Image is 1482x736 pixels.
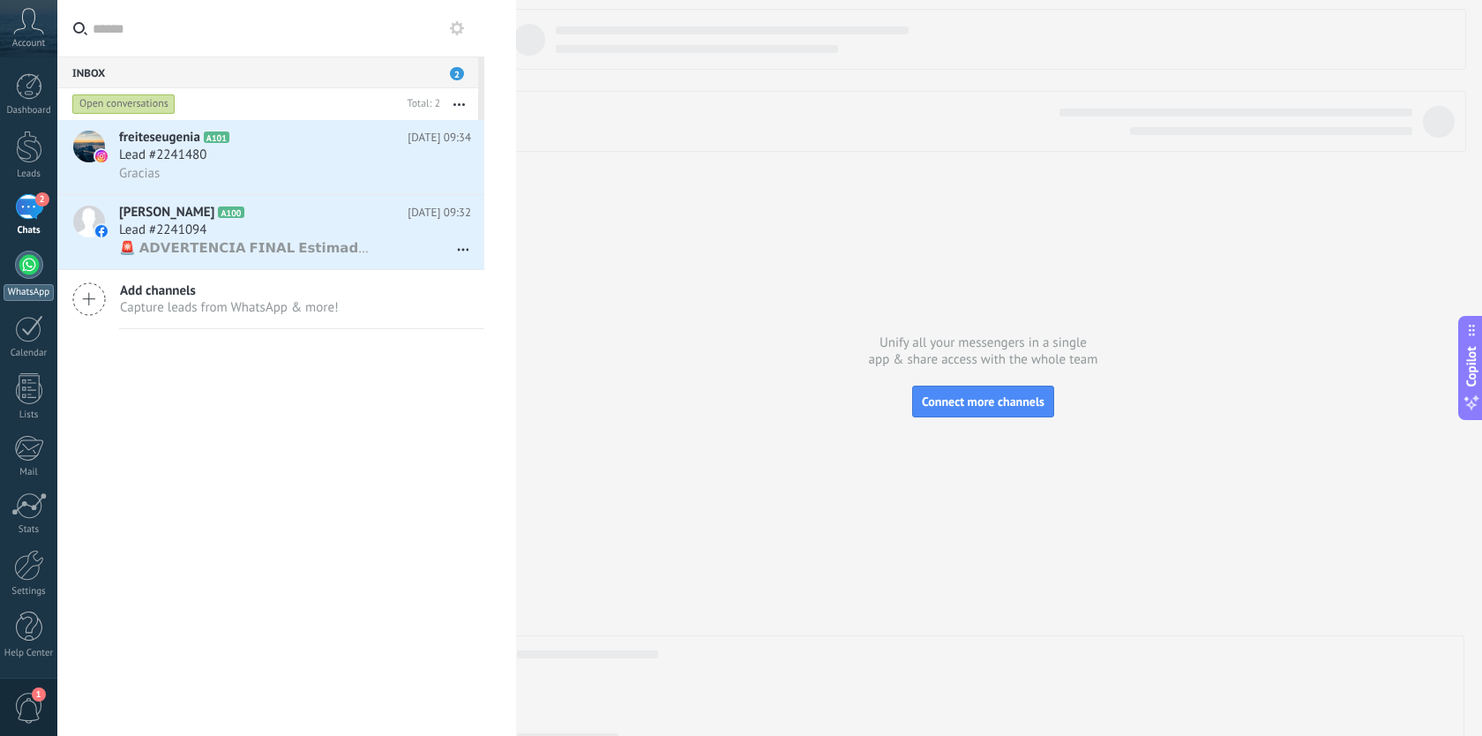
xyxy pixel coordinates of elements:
span: 🚨 𝗔𝗗𝗩𝗘𝗥𝗧𝗘𝗡𝗖𝗜𝗔 𝗙𝗜𝗡𝗔𝗟 𝗘𝘀𝘁𝗶𝗺𝗮𝗱𝗼 𝗮𝗱𝗺𝗶𝗻𝗶𝘀𝘁𝗿𝗮𝗱𝗼𝗿: 𝗛𝗲𝗺𝗼𝘀 𝗱𝗲𝘁𝗲𝗰𝘁𝗮𝗱𝗼 𝗾𝘂𝗲 𝘀𝘂 𝗽𝗮́𝗴𝗶𝗻𝗮 𝗱𝗲 𝗙𝗮𝗰𝗲𝗯𝗼𝗼𝗸 𝗵𝗮 𝗶𝗻𝗳𝗿𝗶𝗻𝗴... [119,240,374,257]
div: Stats [4,524,55,536]
div: Lists [4,409,55,421]
span: 2 [450,67,464,80]
div: Chats [4,225,55,237]
div: Settings [4,586,55,597]
span: [DATE] 09:32 [408,204,471,222]
a: avatariconfreiteseugeniaA101[DATE] 09:34Lead #2241480Gracias [57,120,484,194]
span: A100 [218,207,243,218]
button: Connect more channels [912,386,1054,417]
span: Gracias [119,165,160,182]
span: 2 [35,192,49,207]
span: Capture leads from WhatsApp & more! [120,299,339,316]
img: icon [95,150,108,162]
span: Copilot [1463,347,1480,387]
span: 1 [32,687,46,702]
span: Connect more channels [922,394,1044,409]
span: Account [12,38,45,49]
span: [PERSON_NAME] [119,204,214,222]
span: Add channels [120,282,339,299]
span: [DATE] 09:34 [408,129,471,146]
button: More [440,88,478,120]
a: avataricon[PERSON_NAME]A100[DATE] 09:32Lead #2241094🚨 𝗔𝗗𝗩𝗘𝗥𝗧𝗘𝗡𝗖𝗜𝗔 𝗙𝗜𝗡𝗔𝗟 𝗘𝘀𝘁𝗶𝗺𝗮𝗱𝗼 𝗮𝗱𝗺𝗶𝗻𝗶𝘀𝘁𝗿𝗮𝗱𝗼𝗿: 𝗛... [57,195,484,269]
span: Lead #2241480 [119,146,206,164]
span: Lead #2241094 [119,222,206,239]
div: Mail [4,467,55,478]
span: A101 [204,131,229,143]
img: icon [95,225,108,237]
div: Inbox [57,56,478,88]
div: WhatsApp [4,284,54,301]
div: Leads [4,169,55,180]
div: Total: 2 [400,95,440,113]
div: Help Center [4,648,55,659]
div: Open conversations [72,94,176,115]
div: Calendar [4,348,55,359]
div: Dashboard [4,105,55,116]
span: freiteseugenia [119,129,200,146]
